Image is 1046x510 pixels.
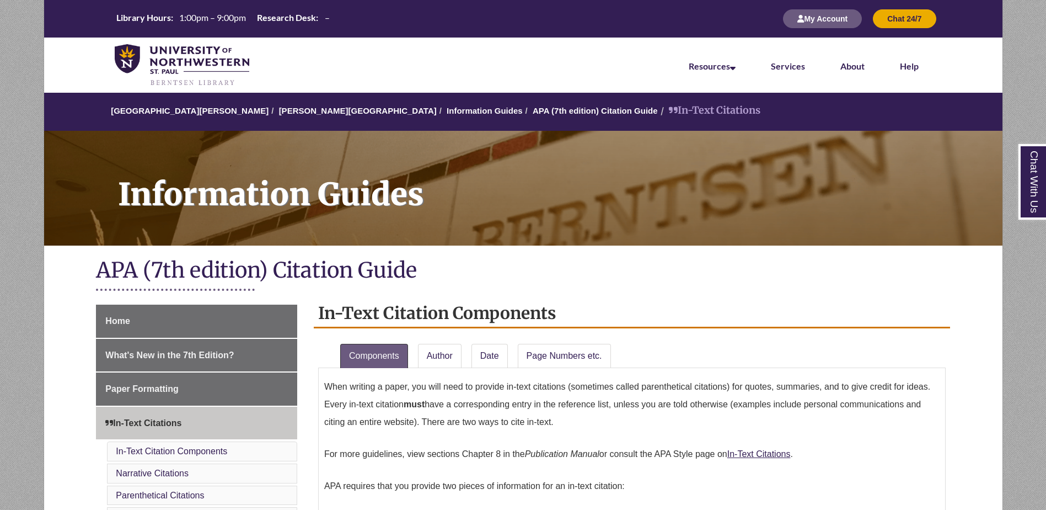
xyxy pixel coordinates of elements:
[106,131,1002,231] h1: Information Guides
[112,12,334,26] a: Hours Today
[727,449,791,459] a: In-Text Citations
[96,339,297,372] a: What's New in the 7th Edition?
[96,257,950,286] h1: APA (7th edition) Citation Guide
[279,106,437,115] a: [PERSON_NAME][GEOGRAPHIC_DATA]
[518,344,611,368] a: Page Numbers etc.
[105,418,181,428] span: In-Text Citations
[314,299,950,328] h2: In-Text Citation Components
[325,12,330,23] span: –
[116,469,189,478] a: Narrative Citations
[873,9,936,28] button: Chat 24/7
[658,103,760,119] li: In-Text Citations
[96,373,297,406] a: Paper Formatting
[418,344,462,368] a: Author
[324,441,940,467] p: For more guidelines, view sections Chapter 8 in the or consult the APA Style page on .
[324,374,940,435] p: When writing a paper, you will need to provide in-text citations (sometimes called parenthetical ...
[96,305,297,338] a: Home
[111,106,269,115] a: [GEOGRAPHIC_DATA][PERSON_NAME]
[340,344,408,368] a: Components
[447,106,523,115] a: Information Guides
[471,344,508,368] a: Date
[105,384,178,394] span: Paper Formatting
[324,473,940,500] p: APA requires that you provide two pieces of information for an in-text citation:
[873,14,936,23] a: Chat 24/7
[533,106,658,115] a: APA (7th edition) Citation Guide
[116,447,227,456] a: In-Text Citation Components
[112,12,334,25] table: Hours Today
[44,131,1002,246] a: Information Guides
[105,350,234,360] span: What's New in the 7th Edition?
[783,9,862,28] button: My Account
[179,12,246,23] span: 1:00pm – 9:00pm
[840,61,865,71] a: About
[105,316,130,326] span: Home
[253,12,320,24] th: Research Desk:
[525,449,599,459] em: Publication Manual
[96,407,297,440] a: In-Text Citations
[115,44,250,87] img: UNWSP Library Logo
[112,12,175,24] th: Library Hours:
[900,61,919,71] a: Help
[771,61,805,71] a: Services
[404,400,425,409] strong: must
[689,61,736,71] a: Resources
[783,14,862,23] a: My Account
[116,491,204,500] a: Parenthetical Citations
